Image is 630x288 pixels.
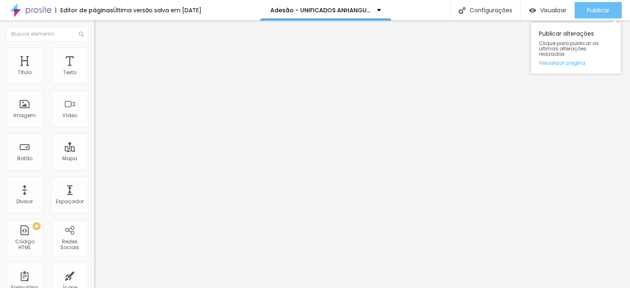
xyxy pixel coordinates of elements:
[8,239,41,251] div: Código HTML
[270,7,371,13] p: Adesão - UNIFICADOS ANHANGUERA 2026
[55,7,113,13] div: Editor de páginas
[459,7,466,14] img: Icone
[113,7,201,13] div: Última versão salva em [DATE]
[575,2,622,18] button: Publicar
[539,60,613,66] a: Visualizar página
[540,7,566,14] span: Visualizar
[79,32,84,36] img: Icone
[539,41,613,57] span: Clique para publicar as ultimas alterações reaizadas
[16,199,33,204] div: Divisor
[6,27,88,41] input: Buscar elemento
[94,20,630,288] iframe: Editor
[521,2,575,18] button: Visualizar
[62,113,77,118] div: Vídeo
[53,239,86,251] div: Redes Sociais
[17,156,32,161] div: Botão
[587,7,609,14] span: Publicar
[56,199,84,204] div: Espaçador
[14,113,36,118] div: Imagem
[63,70,76,75] div: Texto
[531,23,621,74] div: Publicar alterações
[529,7,536,14] img: view-1.svg
[18,70,32,75] div: Título
[62,156,77,161] div: Mapa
